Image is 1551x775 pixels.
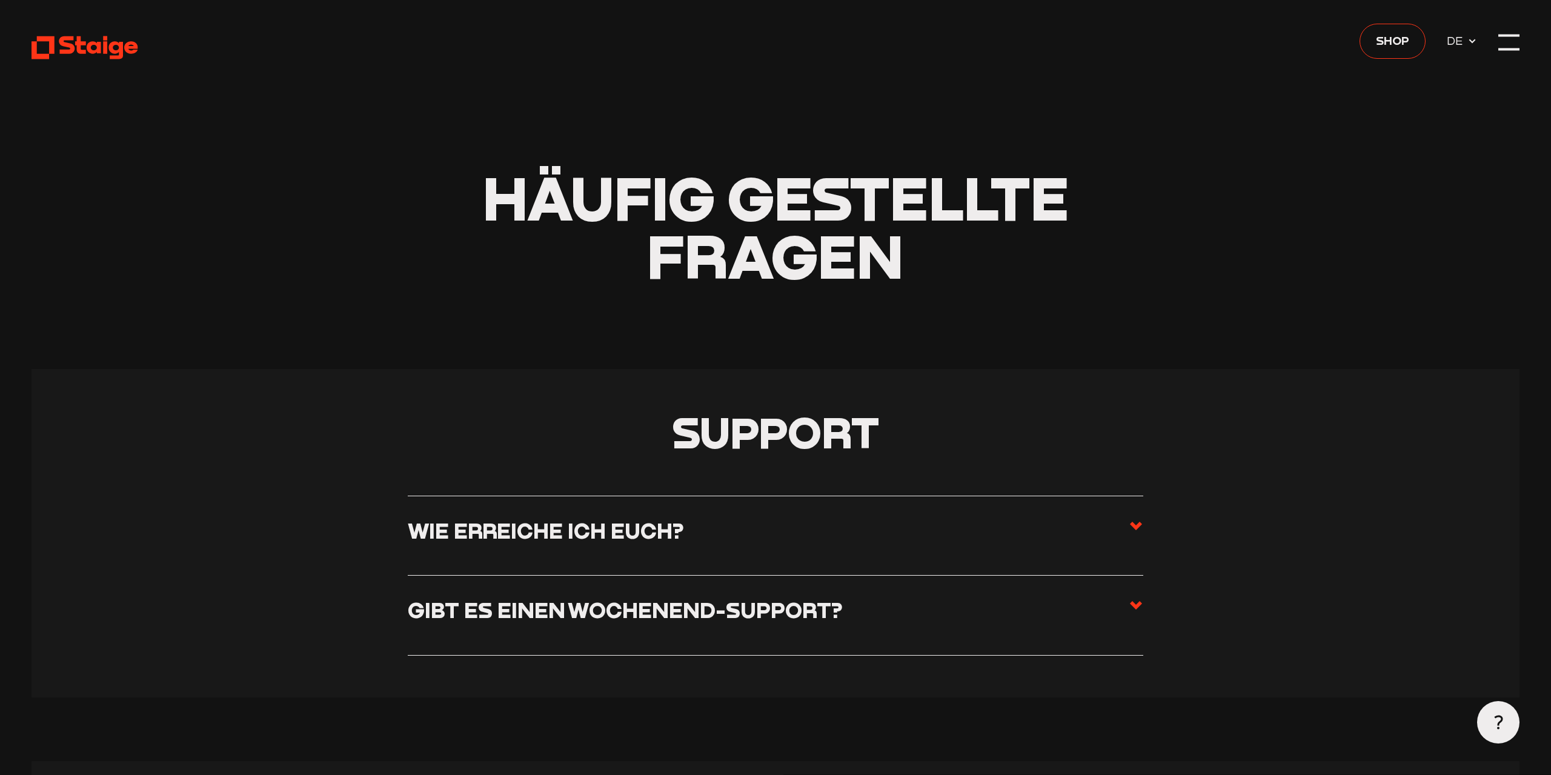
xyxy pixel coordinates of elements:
[408,517,684,544] h3: Wie erreiche ich euch?
[482,160,1069,292] span: Häufig gestellte Fragen
[1360,24,1426,59] a: Shop
[1447,31,1468,49] span: DE
[408,597,843,624] h3: Gibt es einen Wochenend-Support?
[1376,31,1409,49] span: Shop
[672,406,879,458] span: Support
